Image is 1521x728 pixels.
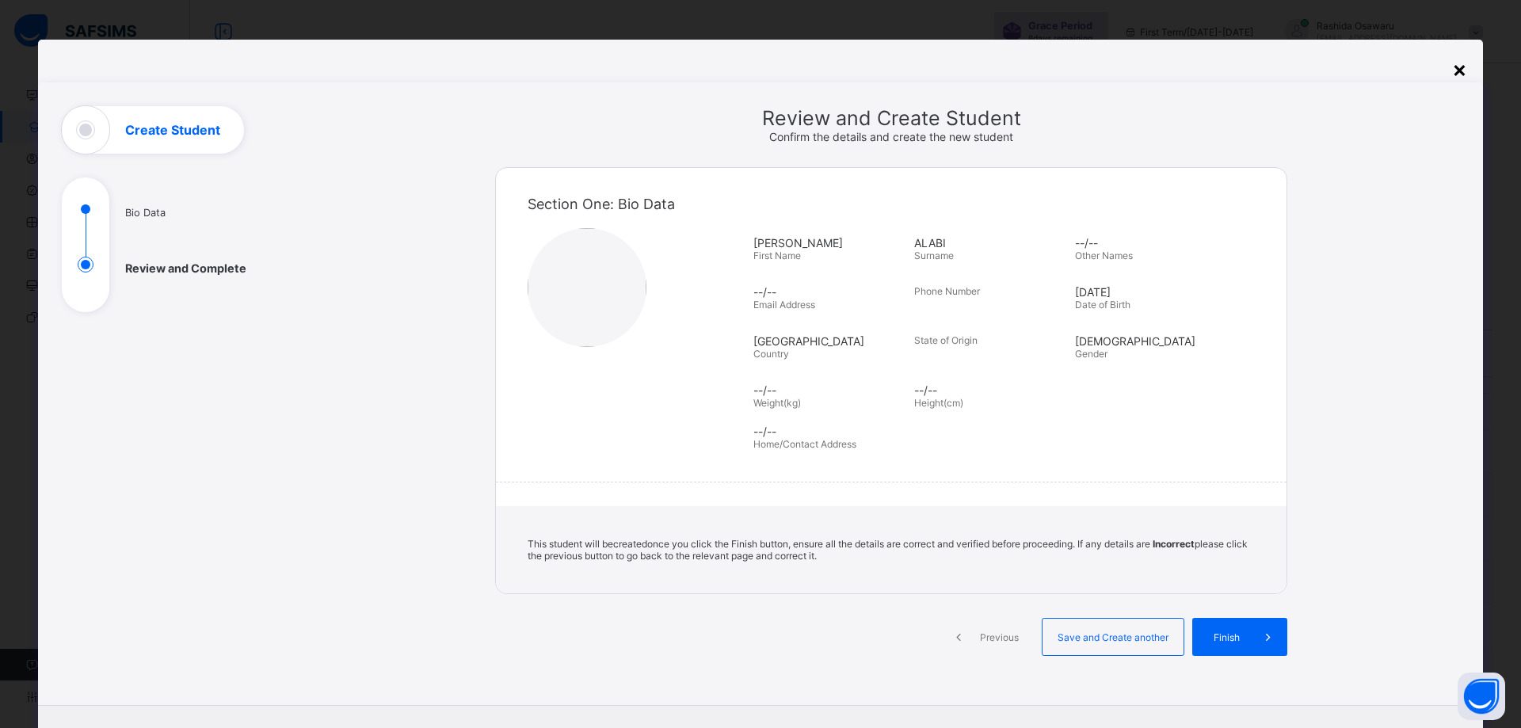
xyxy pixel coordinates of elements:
[1153,538,1195,550] b: Incorrect
[978,631,1021,643] span: Previous
[1075,348,1107,360] span: Gender
[1075,334,1228,348] span: [DEMOGRAPHIC_DATA]
[769,130,1013,143] span: Confirm the details and create the new student
[528,196,675,212] span: Section One: Bio Data
[495,106,1287,130] span: Review and Create Student
[1452,55,1467,82] div: ×
[914,334,978,346] span: State of Origin
[753,299,815,311] span: Email Address
[753,348,789,360] span: Country
[753,334,906,348] span: [GEOGRAPHIC_DATA]
[753,250,801,261] span: First Name
[914,236,1067,250] span: ALABI
[753,383,906,397] span: --/--
[753,425,1263,438] span: --/--
[914,397,963,409] span: Height(cm)
[914,383,1067,397] span: --/--
[1054,631,1172,643] span: Save and Create another
[528,538,1248,562] span: This student will be created once you click the Finish button, ensure all the details are correct...
[1075,299,1130,311] span: Date of Birth
[1204,631,1249,643] span: Finish
[1075,250,1133,261] span: Other Names
[753,438,856,450] span: Home/Contact Address
[753,285,906,299] span: --/--
[1075,285,1228,299] span: [DATE]
[1075,236,1228,250] span: --/--
[1458,673,1505,720] button: Open asap
[753,397,801,409] span: Weight(kg)
[753,236,906,250] span: [PERSON_NAME]
[914,285,980,297] span: Phone Number
[125,124,220,136] h1: Create Student
[914,250,954,261] span: Surname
